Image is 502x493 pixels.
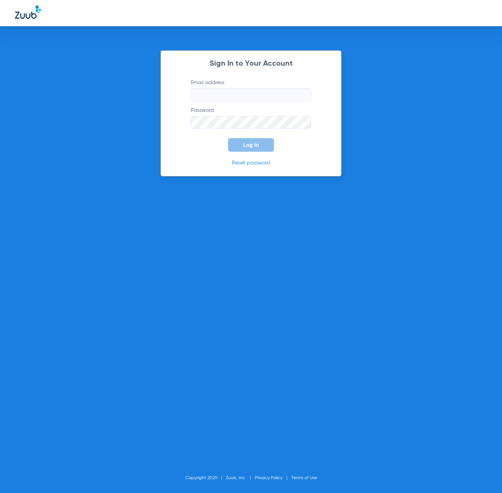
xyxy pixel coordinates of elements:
a: Terms of Use [291,476,317,480]
li: Copyright 2025 [185,474,226,482]
iframe: Chat Widget [464,457,502,493]
label: Password [191,107,311,129]
h2: Sign In to Your Account [180,60,322,68]
input: Password [191,116,311,129]
span: Log In [243,142,259,148]
button: Log In [228,138,274,152]
a: Privacy Policy [255,476,283,480]
li: Zuub, Inc. [226,474,255,482]
input: Email address [191,88,311,101]
label: Email address [191,79,311,101]
img: Zuub Logo [15,6,41,19]
a: Reset password [232,160,270,166]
